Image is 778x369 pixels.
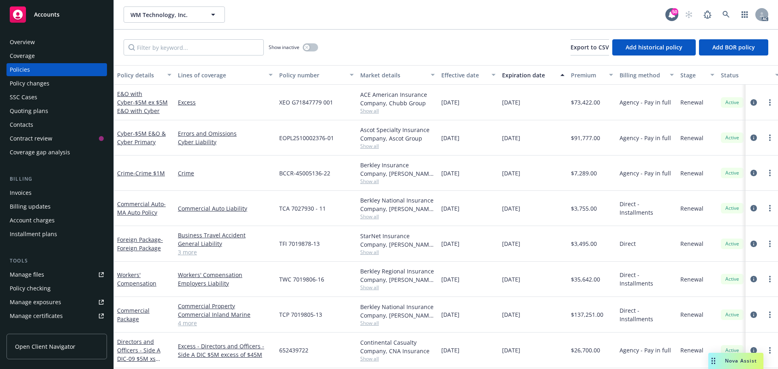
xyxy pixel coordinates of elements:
span: Agency - Pay in full [620,98,671,107]
div: Billing [6,175,107,183]
button: WM Technology, Inc. [124,6,225,23]
div: Expiration date [502,71,556,79]
div: Coverage [10,49,35,62]
span: $7,289.00 [571,169,597,177]
span: Renewal [680,346,703,354]
a: more [765,346,775,355]
span: Show inactive [269,44,299,51]
a: Coverage [6,49,107,62]
span: BCCR-45005136-22 [279,169,330,177]
div: Billing updates [10,200,51,213]
input: Filter by keyword... [124,39,264,55]
span: [DATE] [441,346,460,354]
span: - $5M ex $5M E&O with Cyber [117,98,168,115]
span: Agency - Pay in full [620,134,671,142]
span: Active [724,240,740,247]
div: Policy changes [10,77,49,90]
div: Manage exposures [10,296,61,309]
div: Berkley National Insurance Company, [PERSON_NAME] Corporation [360,196,435,213]
a: Excess - Directors and Officers - Side A DIC $5M excess of $45M [178,342,273,359]
a: 4 more [178,319,273,327]
span: Direct [620,239,636,248]
span: TCA 7027930 - 11 [279,204,326,213]
a: more [765,203,775,213]
span: Active [724,347,740,354]
span: Show all [360,355,435,362]
span: $3,755.00 [571,204,597,213]
a: E&O with Cyber [117,90,168,115]
div: StarNet Insurance Company, [PERSON_NAME] Corporation [360,232,435,249]
a: Foreign Package [117,236,163,252]
span: [DATE] [502,239,520,248]
button: Add historical policy [612,39,696,55]
button: Stage [677,65,718,85]
a: Manage files [6,268,107,281]
span: WM Technology, Inc. [130,11,201,19]
span: Renewal [680,275,703,284]
span: TCP 7019805-13 [279,310,322,319]
div: Premium [571,71,604,79]
div: Coverage gap analysis [10,146,70,159]
span: Show all [360,320,435,326]
span: Direct - Installments [620,271,674,288]
span: TFI 7019878-13 [279,239,320,248]
span: Renewal [680,204,703,213]
div: SSC Cases [10,91,37,104]
div: Berkley Insurance Company, [PERSON_NAME] Corporation [360,161,435,178]
a: Coverage gap analysis [6,146,107,159]
div: Policy details [117,71,162,79]
div: Lines of coverage [178,71,264,79]
a: Billing updates [6,200,107,213]
button: Billing method [616,65,677,85]
div: Manage claims [10,323,51,336]
span: $73,422.00 [571,98,600,107]
a: Policies [6,63,107,76]
div: Status [721,71,770,79]
div: Manage files [10,268,44,281]
span: [DATE] [441,310,460,319]
span: EOPL2510002376-01 [279,134,334,142]
a: Workers' Compensation [117,271,156,287]
span: Show all [360,178,435,185]
span: [DATE] [502,134,520,142]
a: Quoting plans [6,105,107,117]
div: Contacts [10,118,33,131]
div: Berkley Regional Insurance Company, [PERSON_NAME] Corporation [360,267,435,284]
a: Manage claims [6,323,107,336]
span: Active [724,99,740,106]
div: Quoting plans [10,105,48,117]
span: Show all [360,249,435,256]
a: more [765,168,775,178]
div: Policy number [279,71,345,79]
a: 3 more [178,248,273,256]
span: [DATE] [441,169,460,177]
span: Manage exposures [6,296,107,309]
a: Report a Bug [699,6,716,23]
a: circleInformation [749,310,759,320]
div: Manage certificates [10,309,63,322]
span: - Crime $1M [133,169,165,177]
a: Account charges [6,214,107,227]
div: ACE American Insurance Company, Chubb Group [360,90,435,107]
div: Policies [10,63,30,76]
div: Drag to move [708,353,718,369]
span: Renewal [680,169,703,177]
a: Policy checking [6,282,107,295]
div: Account charges [10,214,55,227]
a: Excess [178,98,273,107]
a: Contract review [6,132,107,145]
span: Export to CSV [571,43,609,51]
a: Workers' Compensation [178,271,273,279]
div: Berkley National Insurance Company, [PERSON_NAME] Corporation [360,303,435,320]
span: Active [724,134,740,141]
div: Invoices [10,186,32,199]
span: [DATE] [441,239,460,248]
span: [DATE] [502,346,520,354]
span: Renewal [680,98,703,107]
span: Open Client Navigator [15,342,75,351]
span: Direct - Installments [620,306,674,323]
span: Show all [360,284,435,291]
button: Premium [568,65,616,85]
a: more [765,98,775,107]
a: Commercial Auto [117,200,166,216]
